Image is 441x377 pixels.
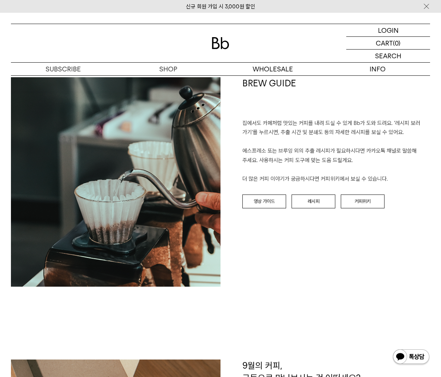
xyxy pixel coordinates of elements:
a: SUBSCRIBE [11,63,116,75]
img: 로고 [212,37,229,49]
p: SEARCH [375,50,401,62]
img: 카카오톡 채널 1:1 채팅 버튼 [392,349,430,366]
a: 신규 회원 가입 시 3,000원 할인 [186,3,255,10]
img: a9080350f8f7d047e248a4ae6390d20f_153659.jpg [11,77,220,287]
p: WHOLESALE [220,63,325,75]
a: 영상 가이드 [242,195,286,208]
a: SHOP [116,63,221,75]
a: CART (0) [346,37,430,50]
p: LOGIN [378,24,399,36]
p: 집에서도 카페처럼 맛있는 커피를 내려 드실 ﻿수 있게 Bb가 도와 드려요. '레시피 보러 가기'를 누르시면, 추출 시간 및 분쇄도 등의 자세한 레시피를 보실 수 있어요. 에스... [242,119,430,184]
a: LOGIN [346,24,430,37]
p: CART [376,37,393,49]
h1: BREW GUIDE [242,77,430,119]
a: 레시피 [292,195,335,208]
p: INFO [325,63,430,75]
a: 커피위키 [341,195,385,208]
p: (0) [393,37,401,49]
